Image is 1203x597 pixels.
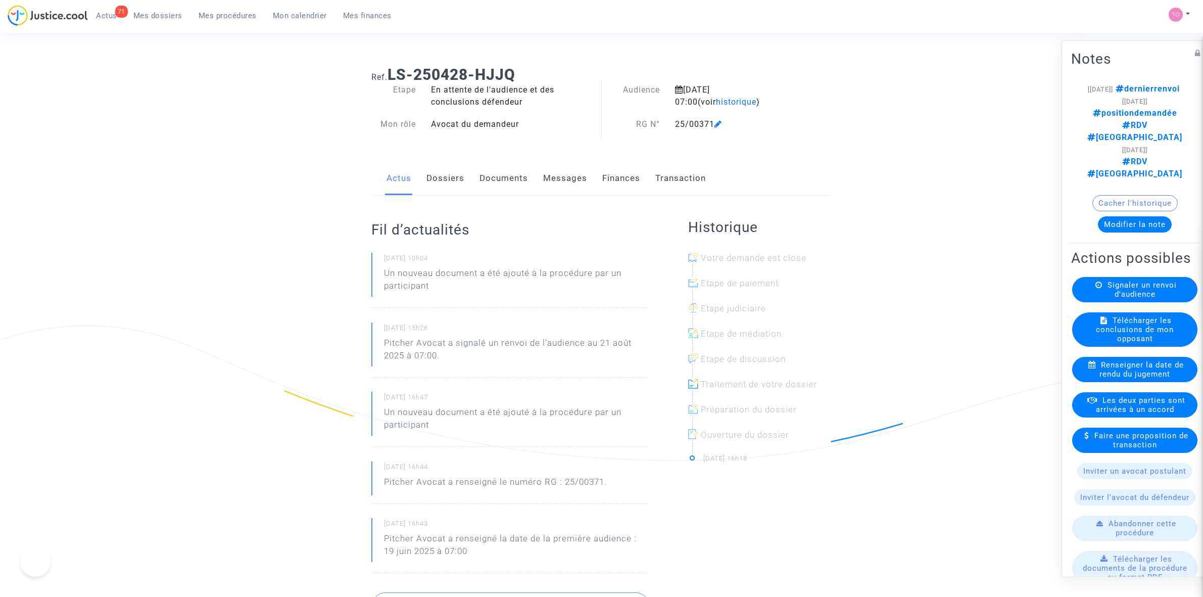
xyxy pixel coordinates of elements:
[1096,315,1174,343] span: Télécharger les conclusions de mon opposant
[384,406,648,436] p: Un nouveau document a été ajouté à la procédure par un participant
[384,254,648,267] small: [DATE] 10h04
[387,162,411,195] a: Actus
[602,84,668,108] div: Audience
[701,253,806,263] span: Votre demande est close
[115,6,128,18] div: 71
[384,532,648,563] p: Pitcher Avocat a renseigné la date de la première audience : 19 juin 2025 à 07:00
[688,218,832,236] h2: Historique
[543,162,587,195] a: Messages
[667,84,799,108] div: [DATE] 07:00
[1122,156,1147,166] span: RDV
[602,162,640,195] a: Finances
[364,84,423,108] div: Etape
[655,162,706,195] a: Transaction
[1087,168,1182,178] span: [GEOGRAPHIC_DATA]
[423,118,602,130] div: Avocat du demandeur
[1122,146,1147,153] span: [[DATE]]
[1092,195,1178,211] button: Cacher l'historique
[388,66,515,83] b: LS-250428-HJJQ
[1080,492,1189,501] span: Inviter l'avocat du défendeur
[1083,554,1187,581] span: Télécharger les documents de la procédure au format PDF
[199,11,257,20] span: Mes procédures
[1087,132,1182,142] span: [GEOGRAPHIC_DATA]
[384,476,607,493] p: Pitcher Avocat a renseigné le numéro RG : 25/00371.
[125,8,190,23] a: Mes dossiers
[1096,395,1185,414] span: Les deux parties sont arrivées à un accord
[273,11,327,20] span: Mon calendrier
[716,97,756,107] span: historique
[1094,431,1188,449] span: Faire une proposition de transaction
[1122,120,1147,129] span: RDV
[426,162,464,195] a: Dossiers
[479,162,528,195] a: Documents
[1109,519,1176,537] span: Abandonner cette procédure
[133,11,182,20] span: Mes dossiers
[1108,280,1177,298] span: Signaler un renvoi d'audience
[384,463,648,476] small: [DATE] 16h44
[1113,83,1180,93] span: dernierrenvoi
[384,324,648,337] small: [DATE] 15h26
[371,72,388,82] span: Ref.
[265,8,335,23] a: Mon calendrier
[602,118,668,130] div: RG N°
[371,221,648,239] h2: Fil d’actualités
[384,267,648,297] p: Un nouveau document a été ajouté à la procédure par un participant
[384,519,648,532] small: [DATE] 16h43
[190,8,265,23] a: Mes procédures
[384,393,648,406] small: [DATE] 16h47
[343,11,392,20] span: Mes finances
[96,11,117,20] span: Actus
[20,546,51,577] iframe: Help Scout Beacon - Open
[384,337,648,367] p: Pitcher Avocat a signalé un renvoi de l'audience au 21 août 2025 à 07:00.
[667,118,799,130] div: 25/00371
[1169,8,1183,22] img: fe1f3729a2b880d5091b466bdc4f5af5
[1093,108,1177,117] span: positiondemandée
[423,84,602,108] div: En attente de l'audience et des conclusions défendeur
[698,97,760,107] span: (voir )
[335,8,400,23] a: Mes finances
[1099,360,1184,378] span: Renseigner la date de rendu du jugement
[1071,50,1198,67] h2: Notes
[1071,249,1198,266] h2: Actions possibles
[1083,466,1186,475] span: Inviter un avocat postulant
[1122,97,1147,105] span: [[DATE]]
[1098,216,1172,232] button: Modifier la note
[88,8,125,23] a: 71Actus
[364,118,423,130] div: Mon rôle
[8,5,88,26] img: jc-logo.svg
[1088,85,1113,93] span: [[DATE]]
